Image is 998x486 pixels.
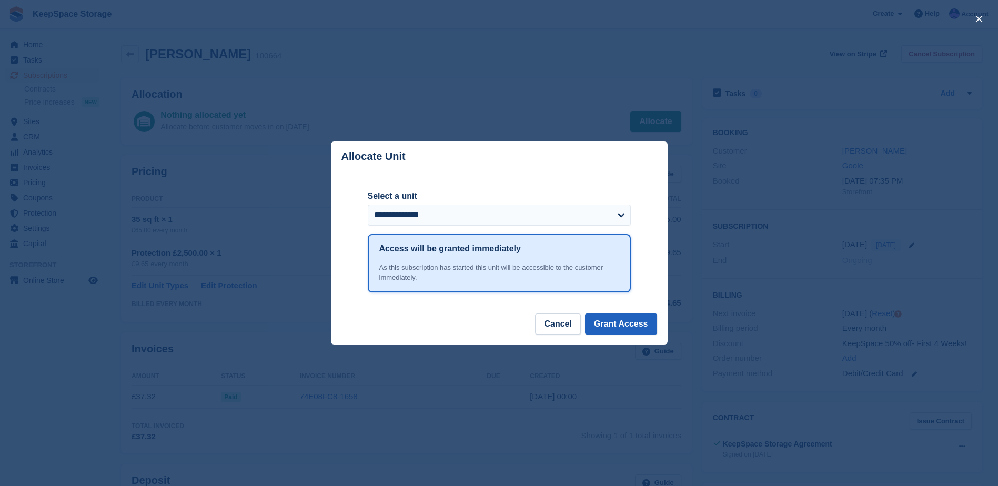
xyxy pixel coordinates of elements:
button: Cancel [535,313,580,335]
p: Allocate Unit [341,150,406,163]
h1: Access will be granted immediately [379,242,521,255]
button: Grant Access [585,313,657,335]
label: Select a unit [368,190,631,202]
div: As this subscription has started this unit will be accessible to the customer immediately. [379,262,619,283]
button: close [971,11,987,27]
